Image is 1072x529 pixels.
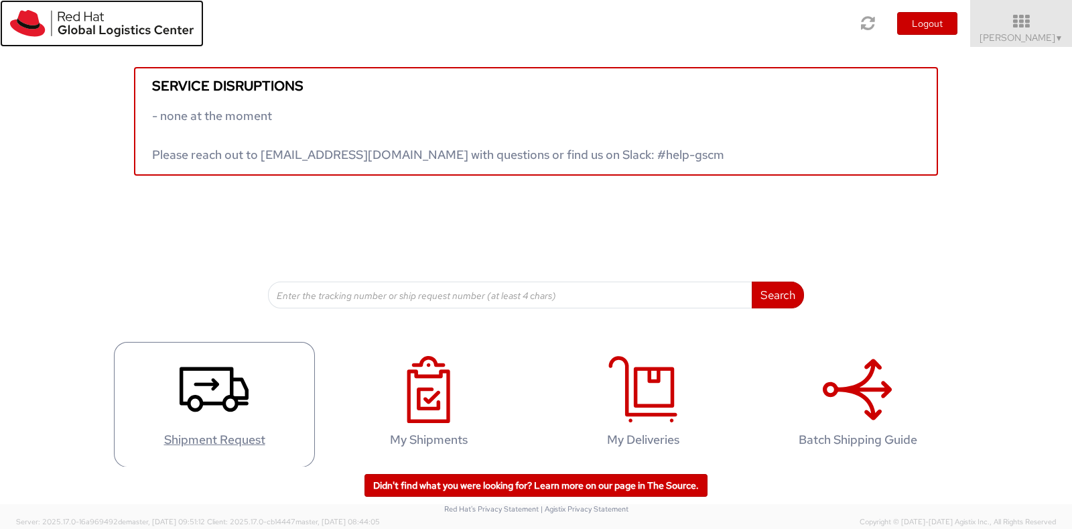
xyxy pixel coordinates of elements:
[134,67,938,176] a: Service disruptions - none at the moment Please reach out to [EMAIL_ADDRESS][DOMAIN_NAME] with qu...
[10,10,194,37] img: rh-logistics-00dfa346123c4ec078e1.svg
[126,517,205,526] span: master, [DATE] 09:51:12
[152,108,724,162] span: - none at the moment Please reach out to [EMAIL_ADDRESS][DOMAIN_NAME] with questions or find us o...
[152,78,920,93] h5: Service disruptions
[128,433,301,447] h4: Shipment Request
[328,342,529,467] a: My Shipments
[268,282,752,308] input: Enter the tracking number or ship request number (at least 4 chars)
[444,504,539,514] a: Red Hat's Privacy Statement
[541,504,628,514] a: | Agistix Privacy Statement
[752,282,804,308] button: Search
[543,342,744,467] a: My Deliveries
[1055,33,1063,44] span: ▼
[207,517,380,526] span: Client: 2025.17.0-cb14447
[342,433,515,447] h4: My Shipments
[980,32,1063,44] span: [PERSON_NAME]
[16,517,205,526] span: Server: 2025.17.0-16a969492de
[114,342,315,467] a: Shipment Request
[295,517,380,526] span: master, [DATE] 08:44:05
[757,342,958,467] a: Batch Shipping Guide
[860,517,1056,528] span: Copyright © [DATE]-[DATE] Agistix Inc., All Rights Reserved
[557,433,730,447] h4: My Deliveries
[771,433,944,447] h4: Batch Shipping Guide
[364,474,708,497] a: Didn't find what you were looking for? Learn more on our page in The Source.
[897,12,957,35] button: Logout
